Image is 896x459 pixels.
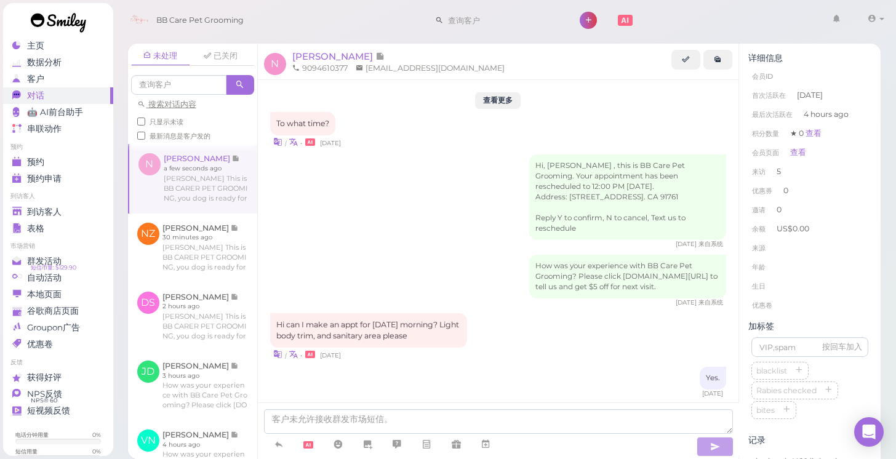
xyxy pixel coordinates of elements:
[15,447,38,455] div: 短信用量
[3,71,113,87] a: 客户
[748,321,871,332] div: 加标签
[748,53,871,63] div: 详细信息
[31,396,57,405] span: NPS® 60
[752,206,766,214] span: 邀请
[320,139,341,147] span: 07/22/2025 10:46am
[3,220,113,237] a: 表格
[3,154,113,170] a: 预约
[3,319,113,336] a: Groupon广告
[270,348,727,361] div: •
[137,118,145,126] input: 只显示未读
[27,256,62,266] span: 群发活动
[3,369,113,386] a: 获得好评
[3,303,113,319] a: 谷歌商店页面
[3,170,113,187] a: 预约申请
[3,104,113,121] a: 🤖 AI前台助手
[27,57,62,68] span: 数据分析
[3,286,113,303] a: 本地页面
[806,129,822,138] a: 查看
[751,337,868,357] input: VIP,spam
[27,405,70,416] span: 短视频反馈
[137,100,196,109] a: 搜索对话内容
[752,167,766,176] span: 来访
[92,447,101,455] div: 0 %
[3,38,113,54] a: 主页
[700,367,726,389] div: Yes.
[92,431,101,439] div: 0 %
[752,129,779,138] span: 积分数量
[702,389,723,397] span: 08/12/2025 07:51am
[353,63,508,74] li: [EMAIL_ADDRESS][DOMAIN_NAME]
[131,47,190,66] a: 未处理
[27,372,62,383] span: 获得好评
[752,91,786,100] span: 首次活跃在
[27,223,44,234] span: 表格
[3,386,113,402] a: NPS反馈 NPS® 60
[790,148,806,157] a: 查看
[754,386,819,395] span: Rabies checked
[320,351,341,359] span: 08/11/2025 05:15pm
[27,107,83,118] span: 🤖 AI前台助手
[752,72,773,81] span: 会员ID
[3,269,113,286] a: 自动活动
[3,242,113,250] li: 市场营销
[698,240,723,248] span: 来自系统
[27,207,62,217] span: 到访客人
[822,341,862,353] div: 按回车加入
[804,109,849,120] span: 4 hours ago
[676,298,698,306] span: 07/23/2025 03:06pm
[748,435,871,445] div: 记录
[31,263,76,273] span: 短信币量: $129.90
[27,124,62,134] span: 串联动作
[3,402,113,419] a: 短视频反馈
[289,63,351,74] li: 9094610377
[270,313,467,348] div: Hi can I make an appt for [DATE] morning? Light body trim, and sanitary area please
[752,225,767,233] span: 余额
[752,301,772,309] span: 优惠卷
[3,253,113,269] a: 群发活动 短信币量: $129.90
[752,263,766,271] span: 年龄
[752,244,766,252] span: 来源
[27,289,62,300] span: 本地页面
[27,74,44,84] span: 客户
[270,112,335,135] div: To what time?
[285,139,287,147] i: |
[3,87,113,104] a: 对话
[3,54,113,71] a: 数据分析
[27,174,62,184] span: 预约申请
[375,50,385,62] span: 记录
[285,351,287,359] i: |
[27,273,62,283] span: 自动活动
[264,53,286,75] span: N
[529,154,726,240] div: Hi, [PERSON_NAME] , this is BB Care Pet Grooming. Your appointment has been rescheduled to 12:00 ...
[27,322,80,333] span: Groupon广告
[752,148,779,157] span: 会员页面
[131,75,226,95] input: 查询客户
[3,204,113,220] a: 到访客人
[27,90,44,101] span: 对话
[3,143,113,151] li: 预约
[27,389,62,399] span: NPS反馈
[475,92,521,109] button: 查看更多
[754,366,790,375] span: blacklist
[27,339,53,349] span: 优惠卷
[748,181,871,201] li: 0
[3,336,113,353] a: 优惠卷
[156,3,244,38] span: BB Care Pet Grooming
[797,90,823,101] span: [DATE]
[676,240,698,248] span: 07/22/2025 10:47am
[752,282,766,290] span: 生日
[748,200,871,220] li: 0
[754,405,777,415] span: bites
[270,135,727,148] div: •
[15,431,49,439] div: 电话分钟用量
[3,192,113,201] li: 到访客人
[150,118,183,126] span: 只显示未读
[854,417,884,447] div: Open Intercom Messenger
[27,41,44,51] span: 主页
[748,162,871,182] li: 5
[752,186,772,195] span: 优惠券
[150,132,210,140] span: 最新消息是客户发的
[292,50,385,62] a: [PERSON_NAME]
[790,129,822,138] span: ★ 0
